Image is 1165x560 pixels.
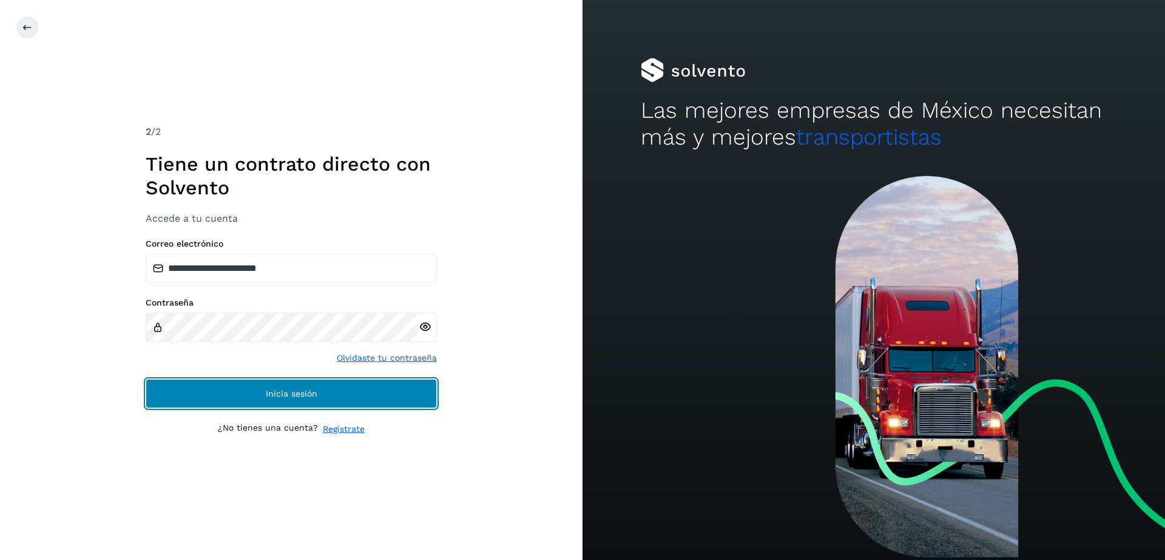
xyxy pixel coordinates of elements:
a: Olvidaste tu contraseña [337,352,437,364]
span: transportistas [796,124,942,150]
label: Correo electrónico [146,239,437,249]
button: Inicia sesión [146,379,437,408]
h2: Las mejores empresas de México necesitan más y mejores [641,97,1107,151]
h1: Tiene un contrato directo con Solvento [146,152,437,199]
a: Regístrate [323,423,365,435]
h3: Accede a tu cuenta [146,213,437,224]
div: /2 [146,125,437,139]
p: ¿No tienes una cuenta? [218,423,318,435]
span: 2 [146,126,151,137]
span: Inicia sesión [266,389,317,398]
label: Contraseña [146,298,437,308]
